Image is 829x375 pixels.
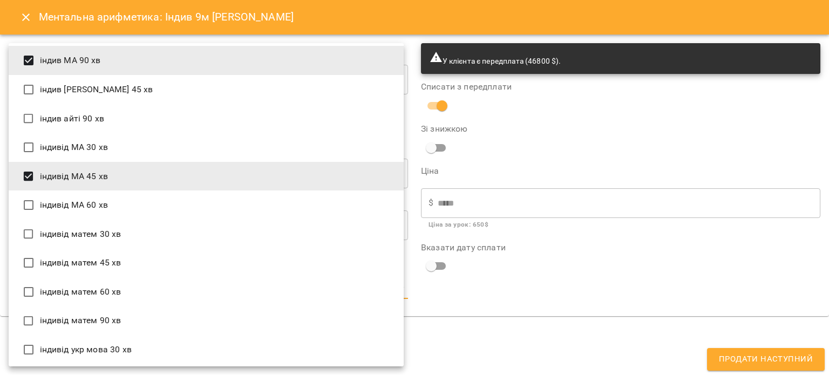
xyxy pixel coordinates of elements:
[9,133,404,162] li: індивід МА 30 хв
[9,220,404,249] li: індивід матем 30 хв
[9,190,404,220] li: індивід МА 60 хв
[9,306,404,336] li: індивід матем 90 хв
[9,277,404,306] li: індивід матем 60 хв
[9,335,404,364] li: індивід укр мова 30 хв
[9,248,404,277] li: індивід матем 45 хв
[9,162,404,191] li: індивід МА 45 хв
[9,46,404,75] li: індив МА 90 хв
[9,75,404,104] li: індив [PERSON_NAME] 45 хв
[9,104,404,133] li: індив айті 90 хв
